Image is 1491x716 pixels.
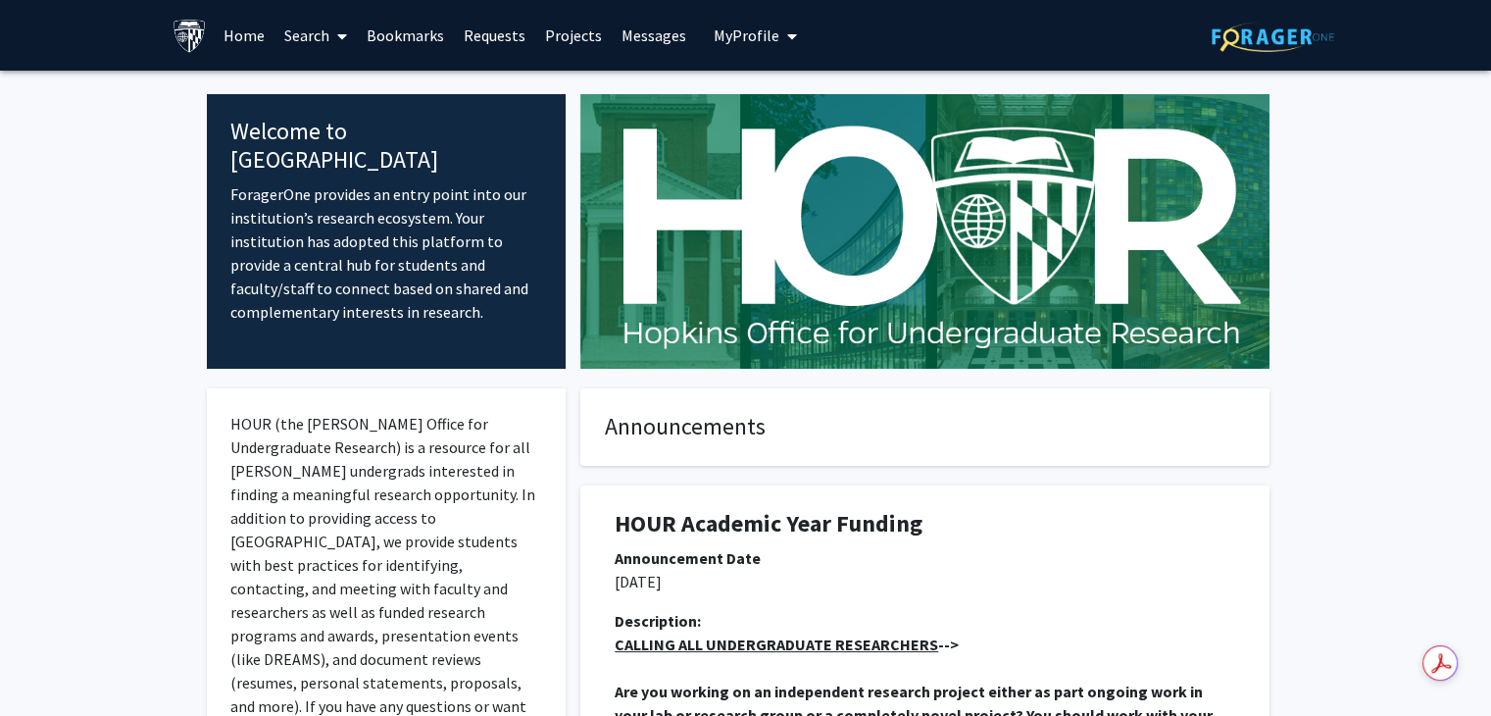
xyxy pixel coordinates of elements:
iframe: Chat [15,628,83,701]
h4: Announcements [605,413,1245,441]
a: Messages [612,1,696,70]
a: Projects [535,1,612,70]
u: CALLING ALL UNDERGRADUATE RESEARCHERS [615,635,938,654]
p: [DATE] [615,570,1235,593]
p: ForagerOne provides an entry point into our institution’s research ecosystem. Your institution ha... [230,182,543,324]
img: Johns Hopkins University Logo [173,19,207,53]
a: Search [274,1,357,70]
a: Bookmarks [357,1,454,70]
h1: HOUR Academic Year Funding [615,510,1235,538]
div: Description: [615,609,1235,633]
div: Announcement Date [615,546,1235,570]
h4: Welcome to [GEOGRAPHIC_DATA] [230,118,543,175]
a: Home [214,1,274,70]
strong: --> [615,635,959,654]
img: Cover Image [580,94,1269,369]
img: ForagerOne Logo [1212,22,1334,52]
a: Requests [454,1,535,70]
span: My Profile [714,26,779,45]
